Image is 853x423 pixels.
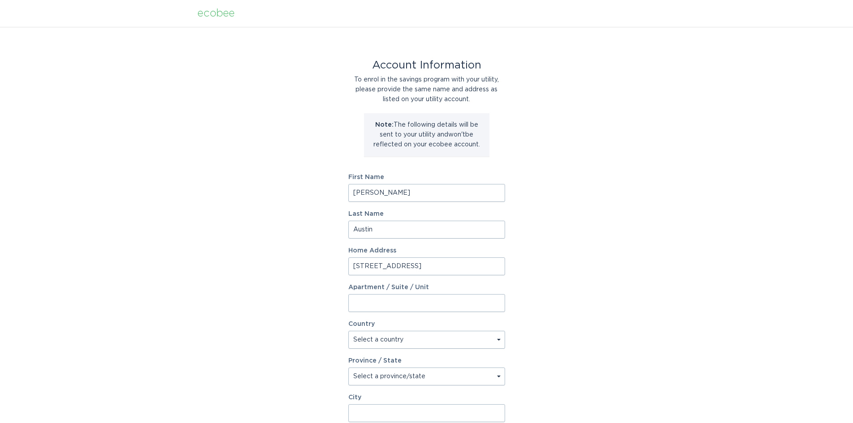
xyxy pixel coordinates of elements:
[348,60,505,70] div: Account Information
[348,174,505,180] label: First Name
[348,75,505,104] div: To enrol in the savings program with your utility, please provide the same name and address as li...
[348,321,375,327] label: Country
[348,284,505,291] label: Apartment / Suite / Unit
[348,394,505,401] label: City
[371,120,483,150] p: The following details will be sent to your utility and won't be reflected on your ecobee account.
[375,122,394,128] strong: Note:
[197,9,235,18] div: ecobee
[348,358,402,364] label: Province / State
[348,248,505,254] label: Home Address
[348,211,505,217] label: Last Name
